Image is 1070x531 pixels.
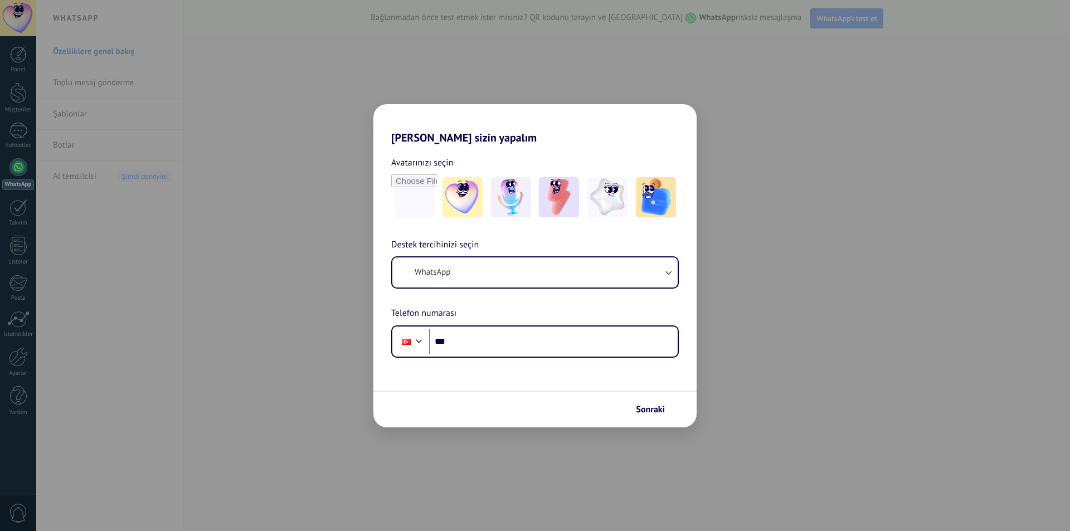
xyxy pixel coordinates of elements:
img: -3.jpeg [539,177,579,217]
span: WhatsApp [415,267,450,278]
button: Sonraki [631,400,680,419]
button: WhatsApp [392,257,678,288]
div: Turkey: + 90 [396,330,417,353]
span: Destek tercihinizi seçin [391,238,479,252]
span: Telefon numarası [391,306,456,321]
img: -4.jpeg [587,177,628,217]
span: Avatarınızı seçin [391,155,453,170]
img: -5.jpeg [636,177,676,217]
h2: [PERSON_NAME] sizin yapalım [373,104,697,144]
img: -2.jpeg [491,177,531,217]
span: Sonraki [636,406,665,413]
img: -1.jpeg [442,177,483,217]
